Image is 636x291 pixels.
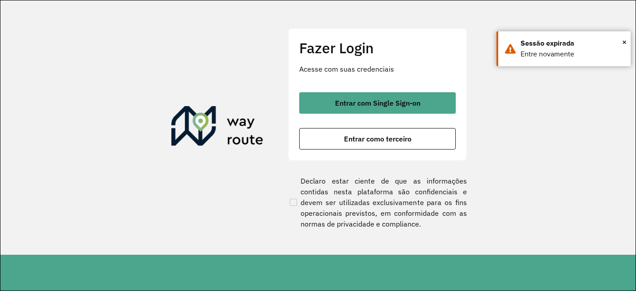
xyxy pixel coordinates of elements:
[171,106,263,149] img: Roteirizador AmbevTech
[622,35,627,49] button: Close
[299,128,456,150] button: button
[344,135,411,142] span: Entrar como terceiro
[335,99,420,107] span: Entrar com Single Sign-on
[521,49,624,60] div: Entre novamente
[299,64,456,74] p: Acesse com suas credenciais
[299,39,456,56] h2: Fazer Login
[622,35,627,49] span: ×
[288,175,467,229] label: Declaro estar ciente de que as informações contidas nesta plataforma são confidenciais e devem se...
[521,38,624,49] div: Sessão expirada
[299,92,456,114] button: button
